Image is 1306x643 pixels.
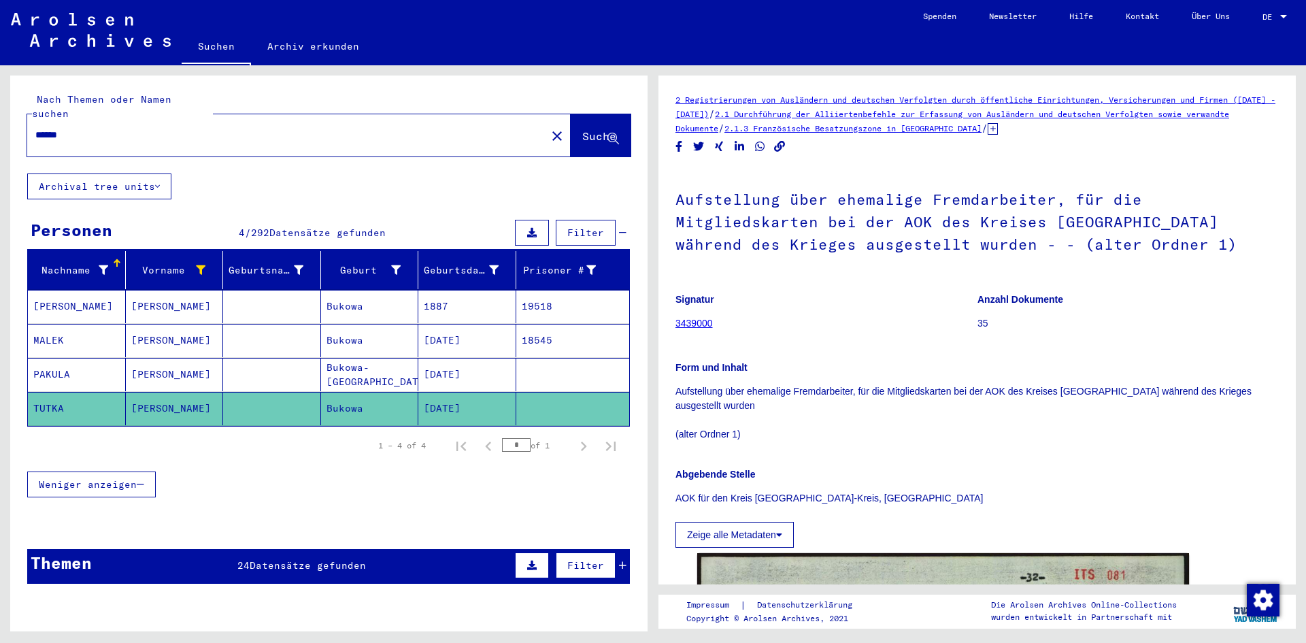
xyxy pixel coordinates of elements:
[28,290,126,323] mat-cell: [PERSON_NAME]
[753,138,767,155] button: Share on WhatsApp
[718,122,724,134] span: /
[418,324,516,357] mat-cell: [DATE]
[991,611,1177,623] p: wurden entwickelt in Partnerschaft mit
[733,138,747,155] button: Share on LinkedIn
[11,13,171,47] img: Arolsen_neg.svg
[378,440,426,452] div: 1 – 4 of 4
[991,599,1177,611] p: Die Arolsen Archives Online-Collections
[448,432,475,459] button: First page
[251,227,269,239] span: 292
[27,174,171,199] button: Archival tree units
[418,251,516,289] mat-header-cell: Geburtsdatum
[675,318,713,329] a: 3439000
[418,392,516,425] mat-cell: [DATE]
[597,432,624,459] button: Last page
[229,259,320,281] div: Geburtsname
[982,122,988,134] span: /
[131,259,223,281] div: Vorname
[724,123,982,133] a: 2.1.3 Französische Besatzungszone in [GEOGRAPHIC_DATA]
[675,362,748,373] b: Form und Inhalt
[28,358,126,391] mat-cell: PAKULA
[675,469,755,480] b: Abgebende Stelle
[126,290,224,323] mat-cell: [PERSON_NAME]
[126,324,224,357] mat-cell: [PERSON_NAME]
[516,290,630,323] mat-cell: 19518
[686,612,869,625] p: Copyright © Arolsen Archives, 2021
[1262,12,1277,22] span: DE
[746,598,869,612] a: Datenschutzerklärung
[556,220,616,246] button: Filter
[321,290,419,323] mat-cell: Bukowa
[567,559,604,572] span: Filter
[321,358,419,391] mat-cell: Bukowa-[GEOGRAPHIC_DATA]
[516,324,630,357] mat-cell: 18545
[326,259,418,281] div: Geburt‏
[126,251,224,289] mat-header-cell: Vorname
[321,251,419,289] mat-header-cell: Geburt‏
[1246,583,1279,616] div: Zustimmung ändern
[239,227,245,239] span: 4
[39,478,137,491] span: Weniger anzeigen
[424,263,499,278] div: Geburtsdatum
[418,358,516,391] mat-cell: [DATE]
[418,290,516,323] mat-cell: 1887
[28,324,126,357] mat-cell: MALEK
[28,251,126,289] mat-header-cell: Nachname
[1247,584,1279,616] img: Zustimmung ändern
[32,93,171,120] mat-label: Nach Themen oder Namen suchen
[1230,594,1282,628] img: yv_logo.png
[543,122,571,149] button: Clear
[33,259,125,281] div: Nachname
[31,218,112,242] div: Personen
[556,553,616,578] button: Filter
[475,432,502,459] button: Previous page
[571,114,631,156] button: Suche
[977,294,1063,305] b: Anzahl Dokumente
[31,550,92,575] div: Themen
[28,392,126,425] mat-cell: TUTKA
[582,129,616,143] span: Suche
[229,263,303,278] div: Geburtsname
[692,138,706,155] button: Share on Twitter
[126,392,224,425] mat-cell: [PERSON_NAME]
[33,263,108,278] div: Nachname
[516,251,630,289] mat-header-cell: Prisoner #
[686,598,869,612] div: |
[675,294,714,305] b: Signatur
[675,168,1279,273] h1: Aufstellung über ehemalige Fremdarbeiter, für die Mitgliedskarten bei der AOK des Kreises [GEOGRA...
[773,138,787,155] button: Copy link
[131,263,206,278] div: Vorname
[245,227,251,239] span: /
[567,227,604,239] span: Filter
[570,432,597,459] button: Next page
[675,109,1229,133] a: 2.1 Durchführung der Alliiertenbefehle zur Erfassung von Ausländern und deutschen Verfolgten sowi...
[424,259,516,281] div: Geburtsdatum
[502,439,570,452] div: of 1
[251,30,375,63] a: Archiv erkunden
[321,324,419,357] mat-cell: Bukowa
[182,30,251,65] a: Suchen
[686,598,740,612] a: Impressum
[675,95,1275,119] a: 2 Registrierungen von Ausländern und deutschen Verfolgten durch öffentliche Einrichtungen, Versic...
[321,392,419,425] mat-cell: Bukowa
[549,128,565,144] mat-icon: close
[977,316,1279,331] p: 35
[237,559,250,572] span: 24
[27,472,156,497] button: Weniger anzeigen
[675,522,794,548] button: Zeige alle Metadaten
[709,108,715,120] span: /
[126,358,224,391] mat-cell: [PERSON_NAME]
[522,263,597,278] div: Prisoner #
[522,259,614,281] div: Prisoner #
[223,251,321,289] mat-header-cell: Geburtsname
[672,138,686,155] button: Share on Facebook
[269,227,386,239] span: Datensätze gefunden
[250,559,366,572] span: Datensätze gefunden
[675,491,1279,506] p: AOK für den Kreis [GEOGRAPHIC_DATA]-Kreis, [GEOGRAPHIC_DATA]
[712,138,726,155] button: Share on Xing
[326,263,401,278] div: Geburt‏
[675,384,1279,442] p: Aufstellung über ehemalige Fremdarbeiter, für die Mitgliedskarten bei der AOK des Kreises [GEOGRA...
